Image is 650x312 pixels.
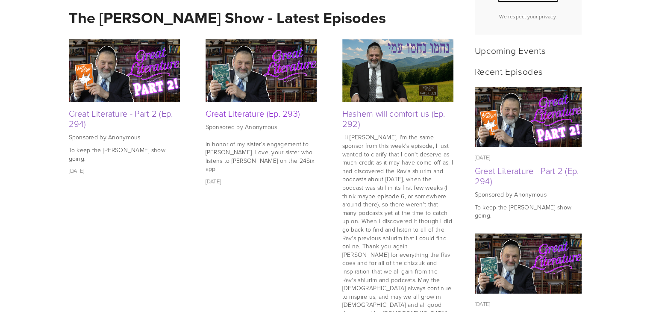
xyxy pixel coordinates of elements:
strong: The [PERSON_NAME] Show - Latest Episodes [69,6,386,29]
img: Hashem will comfort us (Ep. 292) [342,39,453,102]
p: Sponsored by Anonymous In honor of my sister’s engagement to [PERSON_NAME]. Love, your sister who... [206,123,317,173]
p: To keep the [PERSON_NAME] show going. [475,203,582,220]
img: Great Literature (Ep. 293) [474,233,582,294]
img: Great Literature (Ep. 293) [206,39,317,102]
p: Sponsored by Anonymous [475,190,582,199]
p: We respect your privacy. [482,13,574,20]
a: Great Literature (Ep. 293) [475,233,582,294]
time: [DATE] [69,167,85,174]
h2: Recent Episodes [475,66,582,77]
a: Great Literature - Part 2 (Ep. 294) [475,87,582,147]
p: Sponsored by Anonymous [69,133,180,141]
a: Great Literature - Part 2 (Ep. 294) [69,107,173,130]
time: [DATE] [475,153,491,161]
time: [DATE] [475,300,491,308]
a: Hashem will comfort us (Ep. 292) [342,107,445,130]
time: [DATE] [206,177,221,185]
a: Great Literature (Ep. 293) [206,107,300,119]
img: Great Literature - Part 2 (Ep. 294) [474,87,582,147]
p: To keep the [PERSON_NAME] show going. [69,146,180,162]
h2: Upcoming Events [475,45,582,56]
a: Great Literature - Part 2 (Ep. 294) [475,165,579,187]
img: Great Literature - Part 2 (Ep. 294) [69,39,180,102]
